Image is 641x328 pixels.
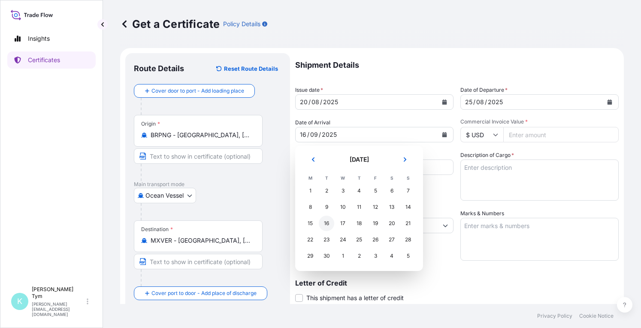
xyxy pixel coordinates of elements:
div: Monday 22 September 2025 [302,232,318,247]
div: / [485,97,487,107]
div: September 2025 [302,153,416,264]
p: Route Details [134,63,184,74]
button: Calendar [438,128,451,141]
div: Thursday 2 October 2025 [351,248,367,264]
table: September 2025 [302,173,416,264]
span: K [17,297,22,306]
div: year, [321,129,338,140]
div: Monday 8 September 2025 [302,199,318,215]
button: Calendar [603,95,617,109]
div: Saturday 13 September 2025 [384,199,399,215]
div: Destination [141,226,173,233]
h2: [DATE] [328,155,390,164]
div: Sunday 28 September 2025 [400,232,416,247]
th: M [302,173,318,183]
div: Sunday 5 October 2025 [400,248,416,264]
span: Issue date [295,86,323,94]
a: Certificates [7,51,96,69]
div: Saturday 6 September 2025 [384,183,399,199]
span: Ocean Vessel [145,191,184,200]
p: Certificates [28,56,60,64]
th: F [367,173,384,183]
div: month, [311,97,320,107]
input: Destination [151,236,252,245]
div: Wednesday 24 September 2025 [335,232,351,247]
div: Tuesday 2 September 2025 [319,183,334,199]
th: S [384,173,400,183]
th: T [318,173,335,183]
div: Wednesday 3 September 2025 [335,183,351,199]
button: Show suggestions [438,218,453,233]
p: Main transport mode [134,181,281,188]
div: Sunday 14 September 2025 [400,199,416,215]
div: Tuesday 30 September 2025 [319,248,334,264]
div: Origin [141,120,160,127]
div: Saturday 20 September 2025 [384,216,399,231]
div: Friday 12 September 2025 [368,199,383,215]
input: Origin [151,131,252,139]
div: Tuesday 23 September 2025 [319,232,334,247]
div: / [308,97,311,107]
a: Cookie Notice [579,313,614,319]
span: Commercial Invoice Value [460,118,619,125]
div: month, [309,129,319,140]
a: Insights [7,30,96,47]
p: Policy Details [223,20,260,28]
th: T [351,173,367,183]
input: Text to appear on certificate [134,254,263,269]
div: Wednesday 17 September 2025 [335,216,351,231]
div: Monday 1 September 2025 [302,183,318,199]
div: Thursday 11 September 2025 [351,199,367,215]
div: day, [299,97,308,107]
div: Sunday 7 September 2025 [400,183,416,199]
div: Tuesday 16 September 2025 selected [319,216,334,231]
p: Get a Certificate [120,17,220,31]
th: S [400,173,416,183]
div: Monday 15 September 2025 [302,216,318,231]
label: Description of Cargo [460,151,514,159]
div: Tuesday 9 September 2025 [319,199,334,215]
span: Date of Departure [460,86,508,94]
div: Friday 19 September 2025 [368,216,383,231]
div: day, [299,129,307,140]
span: Cover port to door - Add place of discharge [151,289,257,298]
p: [PERSON_NAME][EMAIL_ADDRESS][DOMAIN_NAME] [32,301,85,317]
div: Wednesday 1 October 2025 [335,248,351,264]
div: Saturday 4 October 2025 [384,248,399,264]
div: Thursday 25 September 2025 [351,232,367,247]
button: Cover door to port - Add loading place [134,84,255,98]
a: Privacy Policy [537,313,572,319]
p: Letter of Credit [295,280,619,286]
button: Cover port to door - Add place of discharge [134,286,267,300]
span: This shipment has a letter of credit [306,294,404,302]
div: Friday 3 October 2025 [368,248,383,264]
div: Sunday 21 September 2025 [400,216,416,231]
div: Thursday 4 September 2025 [351,183,367,199]
div: Wednesday 10 September 2025 [335,199,351,215]
button: Reset Route Details [212,62,281,75]
div: / [319,129,321,140]
div: / [307,129,309,140]
div: Monday 29 September 2025 [302,248,318,264]
p: Reset Route Details [224,64,278,73]
p: Shipment Details [295,53,619,77]
button: Next [396,153,414,166]
button: Select transport [134,188,196,203]
div: / [473,97,475,107]
span: Date of Arrival [295,118,330,127]
input: Enter amount [503,127,619,142]
section: Calendar [295,146,423,271]
th: W [335,173,351,183]
p: [PERSON_NAME] Tym [32,286,85,300]
button: Previous [304,153,323,166]
input: Text to appear on certificate [134,148,263,164]
div: / [320,97,322,107]
div: year, [322,97,339,107]
div: Friday 26 September 2025 [368,232,383,247]
div: day, [464,97,473,107]
div: Saturday 27 September 2025 [384,232,399,247]
label: Marks & Numbers [460,209,504,218]
div: month, [475,97,485,107]
div: Friday 5 September 2025 [368,183,383,199]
